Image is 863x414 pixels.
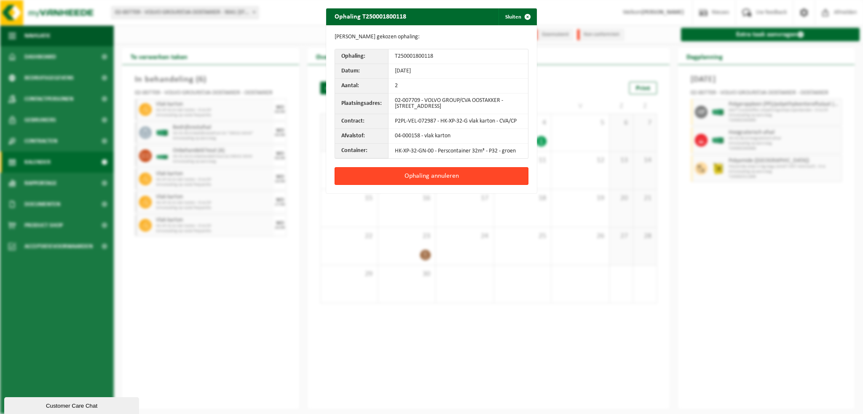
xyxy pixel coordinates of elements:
th: Plaatsingsadres: [335,93,389,114]
th: Aantal: [335,79,389,93]
th: Afvalstof: [335,129,389,144]
td: 04-000158 - vlak karton [389,129,528,144]
p: [PERSON_NAME] gekozen ophaling: [335,34,528,40]
td: HK-XP-32-GN-00 - Perscontainer 32m³ - P32 - groen [389,144,528,158]
th: Datum: [335,64,389,79]
button: Ophaling annuleren [335,167,528,185]
td: P2PL-VEL-072987 - HK-XP-32-G vlak karton - CVA/CP [389,114,528,129]
th: Ophaling: [335,49,389,64]
td: 2 [389,79,528,93]
th: Container: [335,144,389,158]
td: [DATE] [389,64,528,79]
td: 02-007709 - VOLVO GROUP/CVA OOSTAKKER - [STREET_ADDRESS] [389,93,528,114]
h2: Ophaling T250001800118 [326,8,415,24]
button: Sluiten [499,8,536,25]
td: T250001800118 [389,49,528,64]
th: Contract: [335,114,389,129]
iframe: chat widget [4,395,141,414]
